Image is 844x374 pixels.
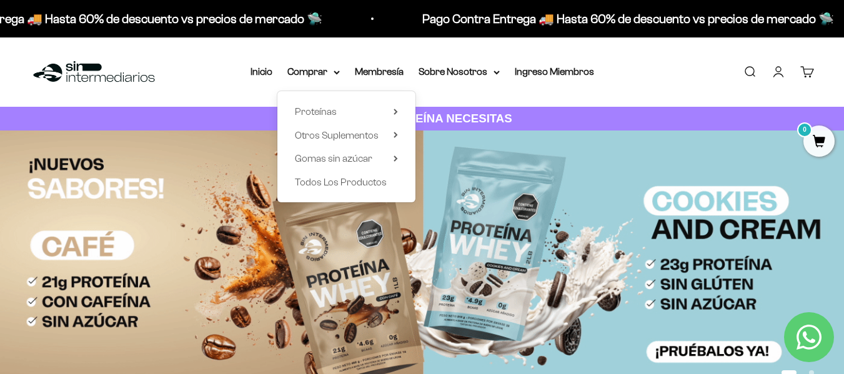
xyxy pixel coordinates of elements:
span: Todos Los Productos [295,177,387,187]
p: Pago Contra Entrega 🚚 Hasta 60% de descuento vs precios de mercado 🛸 [421,9,833,29]
strong: CUANTA PROTEÍNA NECESITAS [332,112,512,125]
summary: Sobre Nosotros [419,64,500,80]
a: Membresía [355,66,404,77]
a: Ingreso Miembros [515,66,594,77]
a: Todos Los Productos [295,174,398,190]
mark: 0 [797,122,812,137]
a: Inicio [251,66,272,77]
span: Gomas sin azúcar [295,153,372,164]
summary: Gomas sin azúcar [295,150,398,167]
span: Proteínas [295,106,337,117]
span: Otros Suplementos [295,130,379,140]
a: 0 [803,135,835,149]
summary: Otros Suplementos [295,127,398,144]
summary: Comprar [287,64,340,80]
summary: Proteínas [295,104,398,120]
